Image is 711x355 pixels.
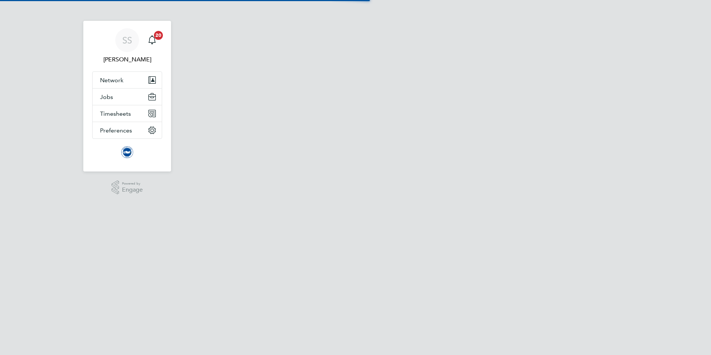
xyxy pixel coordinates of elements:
button: Jobs [93,89,162,105]
span: Timesheets [100,110,131,117]
span: Jobs [100,93,113,100]
span: Suzi Swadling [92,55,162,64]
button: Timesheets [93,105,162,122]
a: Powered byEngage [112,180,143,195]
span: Network [100,77,123,84]
nav: Main navigation [83,21,171,172]
img: brightonandhovealbion-logo-retina.png [121,146,133,158]
span: Engage [122,187,143,193]
a: Go to home page [92,146,162,158]
button: Preferences [93,122,162,138]
span: Powered by [122,180,143,187]
a: SS[PERSON_NAME] [92,28,162,64]
span: SS [122,35,132,45]
span: Preferences [100,127,132,134]
span: 20 [154,31,163,40]
a: 20 [145,28,160,52]
button: Network [93,72,162,88]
